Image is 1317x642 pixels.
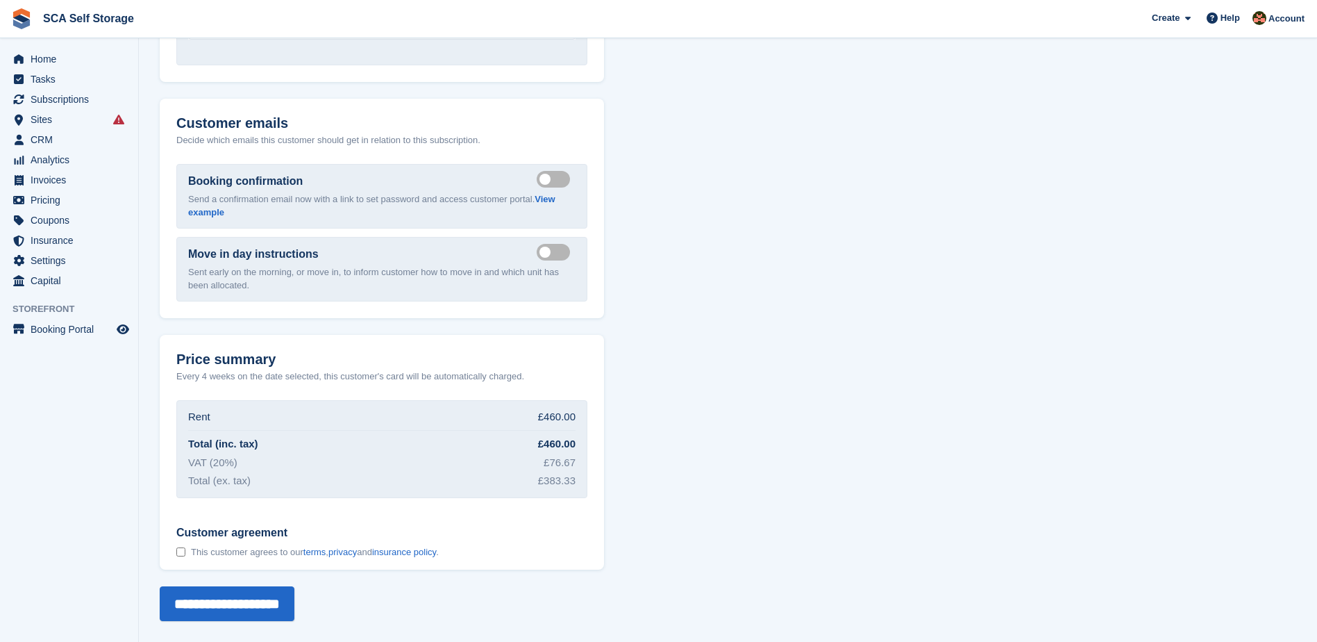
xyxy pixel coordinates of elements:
[7,190,131,210] a: menu
[1152,11,1180,25] span: Create
[538,409,576,425] div: £460.00
[31,130,114,149] span: CRM
[7,211,131,230] a: menu
[188,265,576,293] p: Sent early on the morning, or move in, to inform customer how to move in and which unit has been ...
[31,150,114,170] span: Analytics
[31,251,114,270] span: Settings
[31,110,114,129] span: Sites
[176,352,587,368] h2: Price summary
[11,8,32,29] img: stora-icon-8386f47178a22dfd0bd8f6a31ec36ba5ce8667c1dd55bd0f319d3a0aa187defe.svg
[31,211,114,230] span: Coupons
[7,110,131,129] a: menu
[176,370,524,384] p: Every 4 weeks on the date selected, this customer's card will be automatically charged.
[7,231,131,250] a: menu
[12,302,138,316] span: Storefront
[31,90,114,109] span: Subscriptions
[7,150,131,170] a: menu
[7,49,131,69] a: menu
[7,320,131,339] a: menu
[176,115,587,131] h2: Customer emails
[37,7,140,30] a: SCA Self Storage
[188,246,319,263] label: Move in day instructions
[7,69,131,89] a: menu
[188,409,210,425] div: Rent
[1268,12,1305,26] span: Account
[113,114,124,125] i: Smart entry sync failures have occurred
[7,90,131,109] a: menu
[188,194,555,218] a: View example
[7,130,131,149] a: menu
[303,547,326,557] a: terms
[31,49,114,69] span: Home
[191,547,439,558] span: This customer agrees to our , and .
[7,251,131,270] a: menu
[176,526,439,540] span: Customer agreement
[31,320,114,339] span: Booking Portal
[538,473,576,489] div: £383.33
[537,252,576,254] label: Send move in day email
[188,455,237,471] div: VAT (20%)
[31,170,114,190] span: Invoices
[188,436,258,452] div: Total (inc. tax)
[1220,11,1240,25] span: Help
[1252,11,1266,25] img: Sarah Race
[31,69,114,89] span: Tasks
[176,133,587,147] p: Decide which emails this customer should get in relation to this subscription.
[7,271,131,290] a: menu
[372,547,436,557] a: insurance policy
[7,170,131,190] a: menu
[537,179,576,181] label: Send booking confirmation email
[176,548,185,557] input: Customer agreement This customer agrees to ourterms,privacyandinsurance policy.
[188,173,303,190] label: Booking confirmation
[188,473,251,489] div: Total (ex. tax)
[188,192,576,220] p: Send a confirmation email now with a link to set password and access customer portal.
[115,321,131,338] a: Preview store
[31,190,114,210] span: Pricing
[538,436,576,452] div: £460.00
[328,547,357,557] a: privacy
[544,455,576,471] div: £76.67
[31,271,114,290] span: Capital
[31,231,114,250] span: Insurance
